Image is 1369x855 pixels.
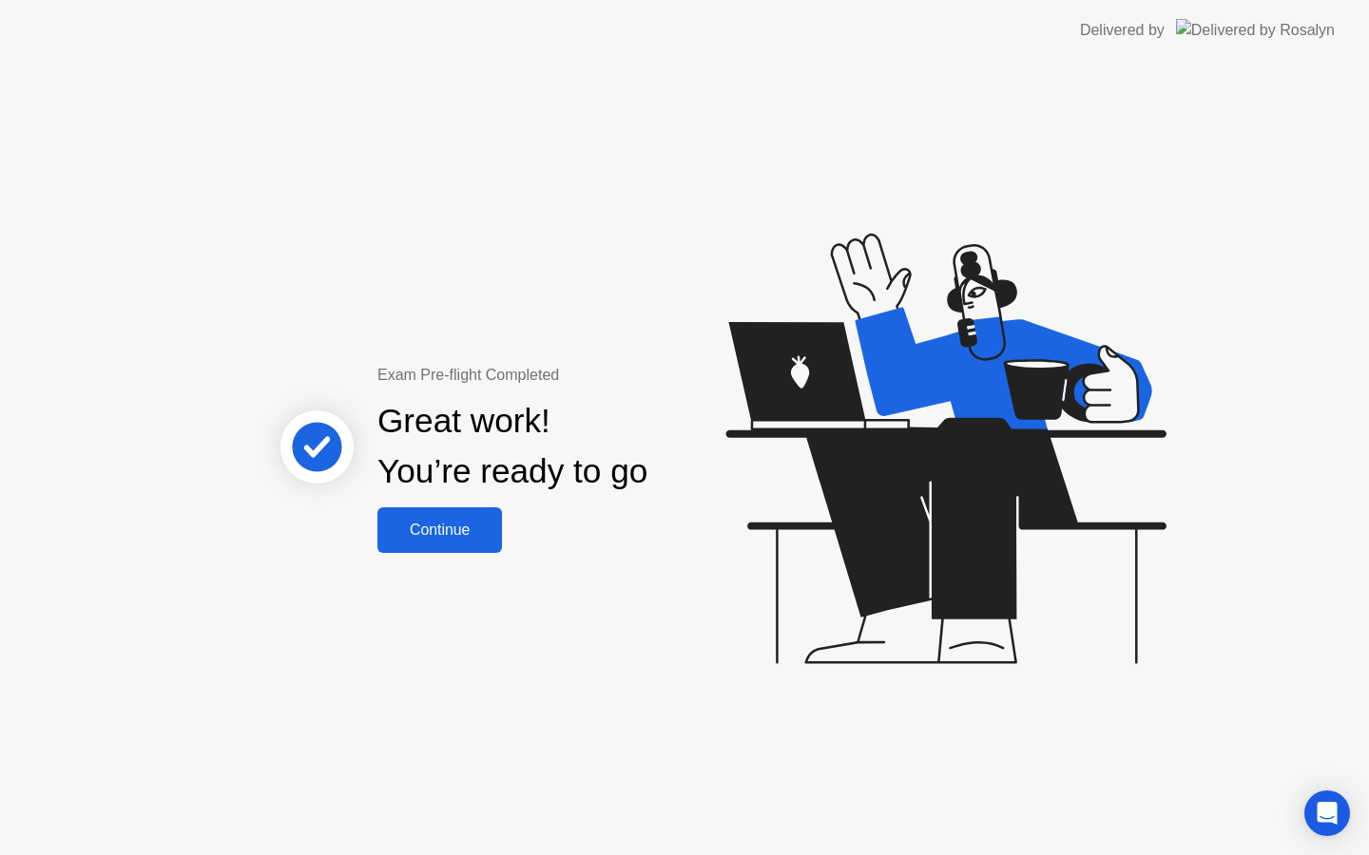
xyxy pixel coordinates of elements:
div: Delivered by [1080,19,1165,42]
button: Continue [377,507,502,553]
div: Continue [383,522,496,539]
div: Open Intercom Messenger [1304,790,1350,836]
div: Great work! You’re ready to go [377,396,647,497]
img: Delivered by Rosalyn [1176,19,1335,41]
div: Exam Pre-flight Completed [377,364,770,387]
